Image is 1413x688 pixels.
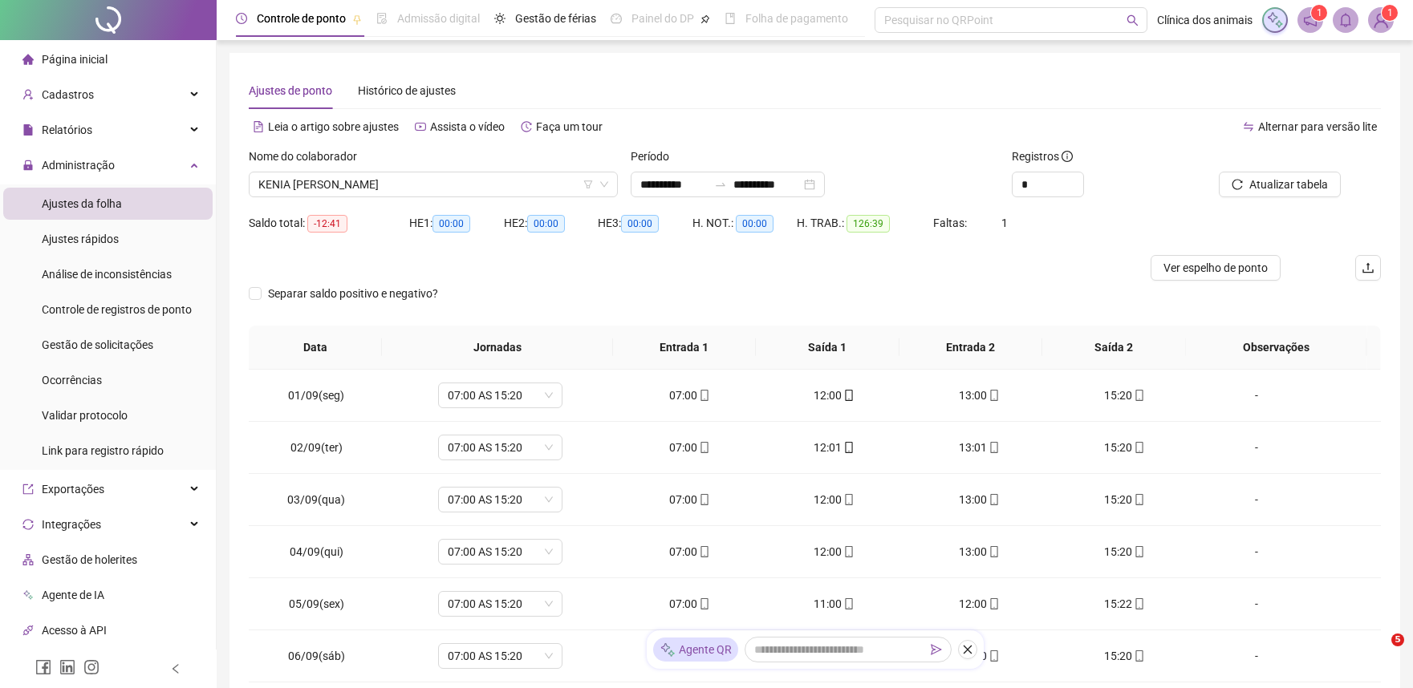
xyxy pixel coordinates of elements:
span: file-done [376,13,388,24]
div: 13:00 [920,543,1039,561]
span: Alternar para versão lite [1258,120,1377,133]
div: 07:00 [630,439,749,456]
span: KENIA CRISTINA RODRIGUES DA SILVA [258,172,608,196]
span: dashboard [611,13,622,24]
div: Agente QR [653,637,738,662]
span: Página inicial [42,53,108,66]
span: 04/09(qui) [290,545,343,558]
div: 12:01 [775,439,895,456]
span: lock [22,160,34,171]
span: 07:00 AS 15:20 [448,644,553,668]
span: 00:00 [621,215,659,233]
span: send [931,644,942,655]
div: - [1209,491,1304,508]
span: mobile [1132,598,1145,609]
span: 07:00 AS 15:20 [448,383,553,407]
span: Painel do DP [631,12,694,25]
span: Gestão de solicitações [42,338,153,351]
span: 00:00 [736,215,773,233]
span: Administração [42,159,115,172]
span: youtube [415,121,426,132]
span: book [725,13,736,24]
span: export [22,484,34,495]
div: 12:00 [775,491,895,508]
div: HE 1: [409,214,504,233]
span: reload [1232,179,1243,190]
span: Separar saldo positivo e negativo? [262,285,445,302]
span: Análise de inconsistências [42,268,172,281]
span: info-circle [1062,151,1073,162]
span: 1 [1001,217,1008,229]
span: 00:00 [527,215,565,233]
th: Entrada 1 [613,326,756,370]
span: 07:00 AS 15:20 [448,435,553,459]
span: Folha de pagamento [745,12,848,25]
span: Acesso à API [42,624,107,637]
span: mobile [987,546,1000,557]
img: sparkle-icon.fc2bf0ac1784a2077858766a79e2daf3.svg [1266,11,1284,29]
span: Gestão de holerites [42,553,137,566]
div: Saldo total: [249,214,409,233]
div: - [1209,386,1304,404]
span: bell [1338,13,1353,27]
span: sync [22,519,34,530]
span: mobile [987,650,1000,662]
span: mobile [697,442,710,453]
div: 07:00 [630,386,749,404]
sup: Atualize o seu contato no menu Meus Dados [1382,5,1398,21]
div: 07:00 [630,647,749,665]
span: swap [1243,121,1254,132]
span: mobile [697,390,710,401]
span: mobile [842,390,855,401]
span: 07:00 AS 15:20 [448,540,553,564]
span: close [962,644,973,655]
div: 15:20 [1065,543,1184,561]
span: Ajustes rápidos [42,233,119,245]
span: filter [583,180,593,189]
span: 05/09(sex) [289,597,344,610]
span: 5 [1391,633,1404,646]
div: 15:20 [1065,491,1184,508]
sup: 1 [1311,5,1327,21]
div: - [1209,543,1304,561]
div: 07:00 [630,595,749,613]
span: 07:00 AS 15:20 [448,488,553,512]
span: mobile [842,546,855,557]
span: linkedin [59,659,75,675]
span: Faltas: [933,217,969,229]
span: mobile [1132,546,1145,557]
span: 1 [1387,7,1393,18]
div: 15:20 [1065,386,1184,404]
span: Histórico de ajustes [358,84,456,97]
span: Relatórios [42,123,92,136]
th: Observações [1185,326,1367,370]
div: 15:22 [1065,595,1184,613]
span: mobile [987,494,1000,505]
span: mobile [697,546,710,557]
div: 07:00 [630,543,749,561]
span: notification [1303,13,1318,27]
img: sparkle-icon.fc2bf0ac1784a2077858766a79e2daf3.svg [660,641,676,658]
span: mobile [842,494,855,505]
div: HE 3: [598,214,692,233]
div: H. NOT.: [692,214,797,233]
span: apartment [22,554,34,565]
div: H. TRAB.: [797,214,933,233]
span: pushpin [700,14,710,24]
label: Período [631,148,680,165]
span: 06/09(sáb) [288,650,345,662]
span: left [170,663,181,674]
span: 03/09(qua) [287,493,345,506]
span: Faça um tour [536,120,603,133]
span: 126:39 [847,215,890,233]
span: Link para registro rápido [42,444,164,457]
span: down [599,180,609,189]
div: 13:01 [920,439,1039,456]
span: mobile [697,494,710,505]
span: mobile [987,390,1000,401]
label: Nome do colaborador [249,148,367,165]
div: 07:00 [630,491,749,508]
span: Controle de registros de ponto [42,303,192,316]
button: Atualizar tabela [1219,172,1341,197]
span: 1 [1317,7,1322,18]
